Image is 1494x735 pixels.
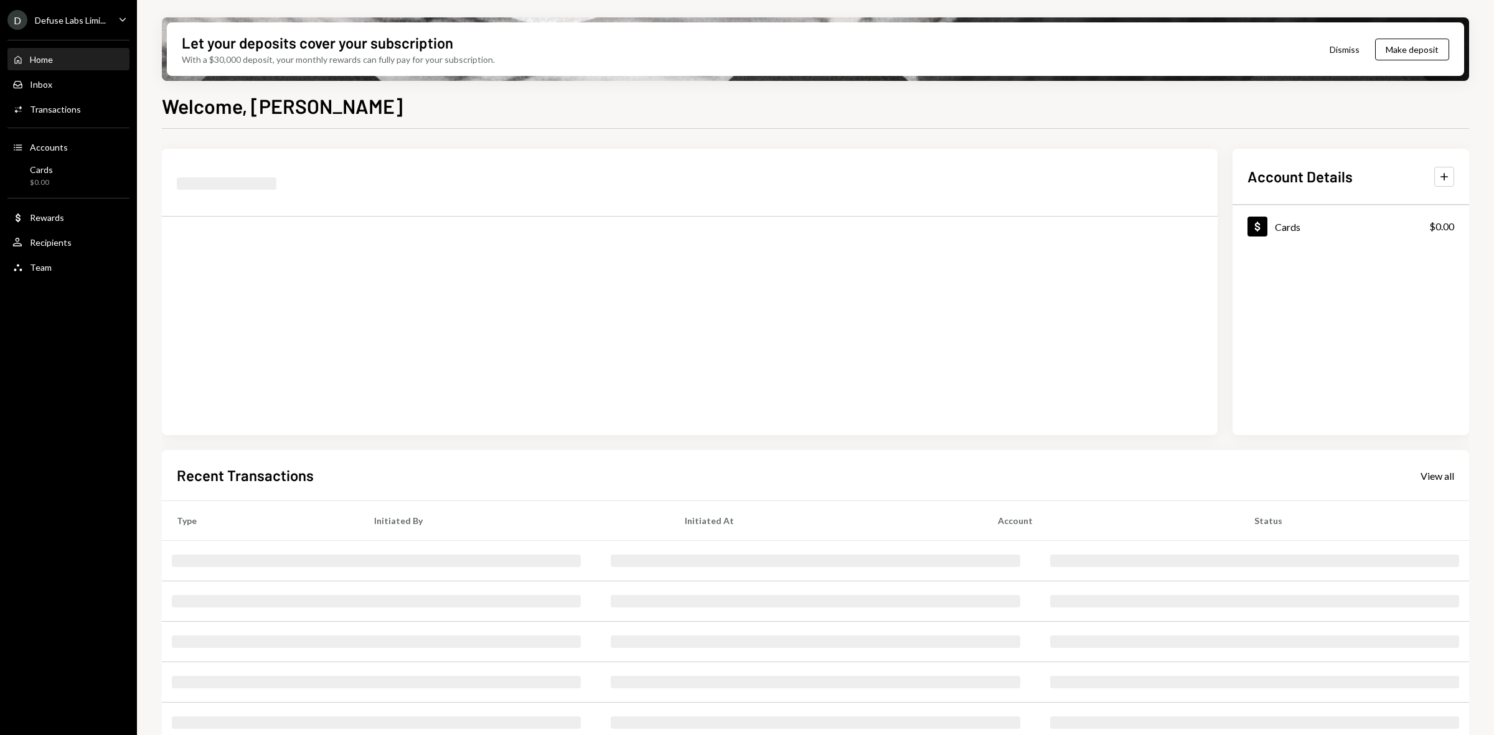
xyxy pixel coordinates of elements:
div: Defuse Labs Limi... [35,15,106,26]
a: Rewards [7,206,129,228]
a: Cards$0.00 [1233,205,1469,247]
a: Accounts [7,136,129,158]
h1: Welcome, [PERSON_NAME] [162,93,403,118]
button: Dismiss [1314,35,1375,64]
a: Recipients [7,231,129,253]
div: $0.00 [30,177,53,188]
div: $0.00 [1429,219,1454,234]
button: Make deposit [1375,39,1449,60]
a: Transactions [7,98,129,120]
div: Cards [30,164,53,175]
div: Team [30,262,52,273]
th: Account [983,501,1239,541]
div: With a $30,000 deposit, your monthly rewards can fully pay for your subscription. [182,53,495,66]
h2: Account Details [1247,166,1353,187]
a: Home [7,48,129,70]
a: Inbox [7,73,129,95]
th: Initiated At [670,501,983,541]
div: Accounts [30,142,68,152]
th: Type [162,501,359,541]
th: Initiated By [359,501,670,541]
div: D [7,10,27,30]
h2: Recent Transactions [177,465,314,485]
div: Recipients [30,237,72,248]
div: Inbox [30,79,52,90]
div: Rewards [30,212,64,223]
th: Status [1239,501,1469,541]
div: View all [1421,470,1454,482]
div: Cards [1275,221,1300,233]
a: View all [1421,469,1454,482]
div: Home [30,54,53,65]
a: Team [7,256,129,278]
a: Cards$0.00 [7,161,129,190]
div: Transactions [30,104,81,115]
div: Let your deposits cover your subscription [182,32,453,53]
